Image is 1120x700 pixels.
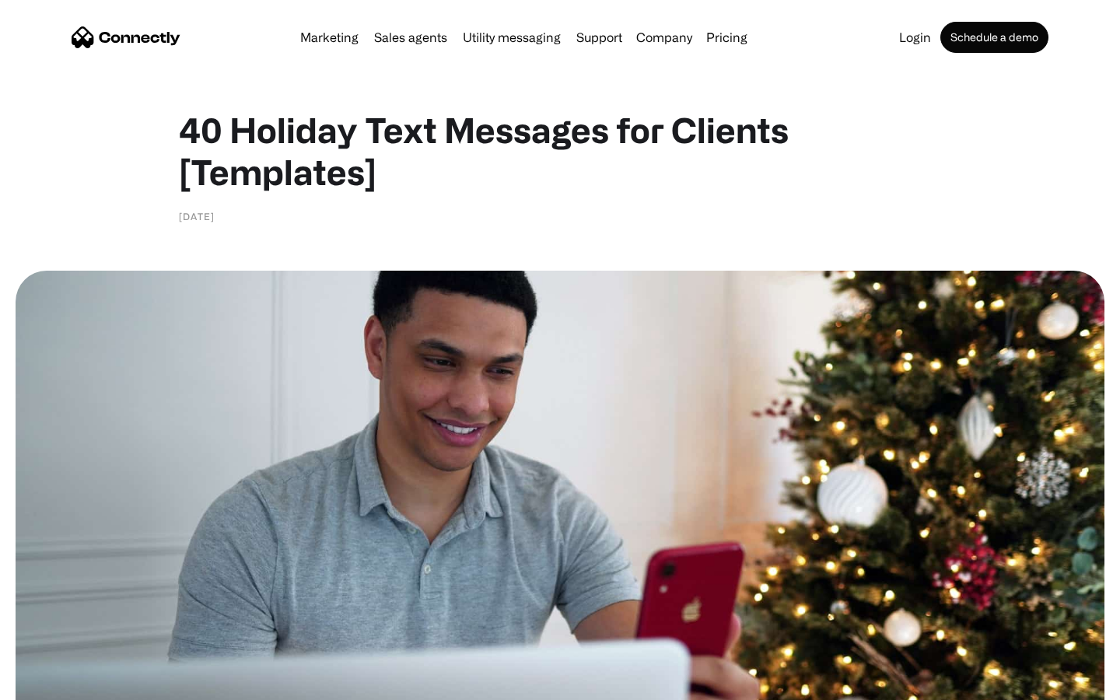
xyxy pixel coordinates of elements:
a: Login [893,31,937,44]
a: Schedule a demo [940,22,1048,53]
aside: Language selected: English [16,673,93,695]
a: Pricing [700,31,754,44]
a: Marketing [294,31,365,44]
a: Utility messaging [457,31,567,44]
ul: Language list [31,673,93,695]
a: Support [570,31,628,44]
div: [DATE] [179,208,215,224]
h1: 40 Holiday Text Messages for Clients [Templates] [179,109,941,193]
a: Sales agents [368,31,453,44]
div: Company [636,26,692,48]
